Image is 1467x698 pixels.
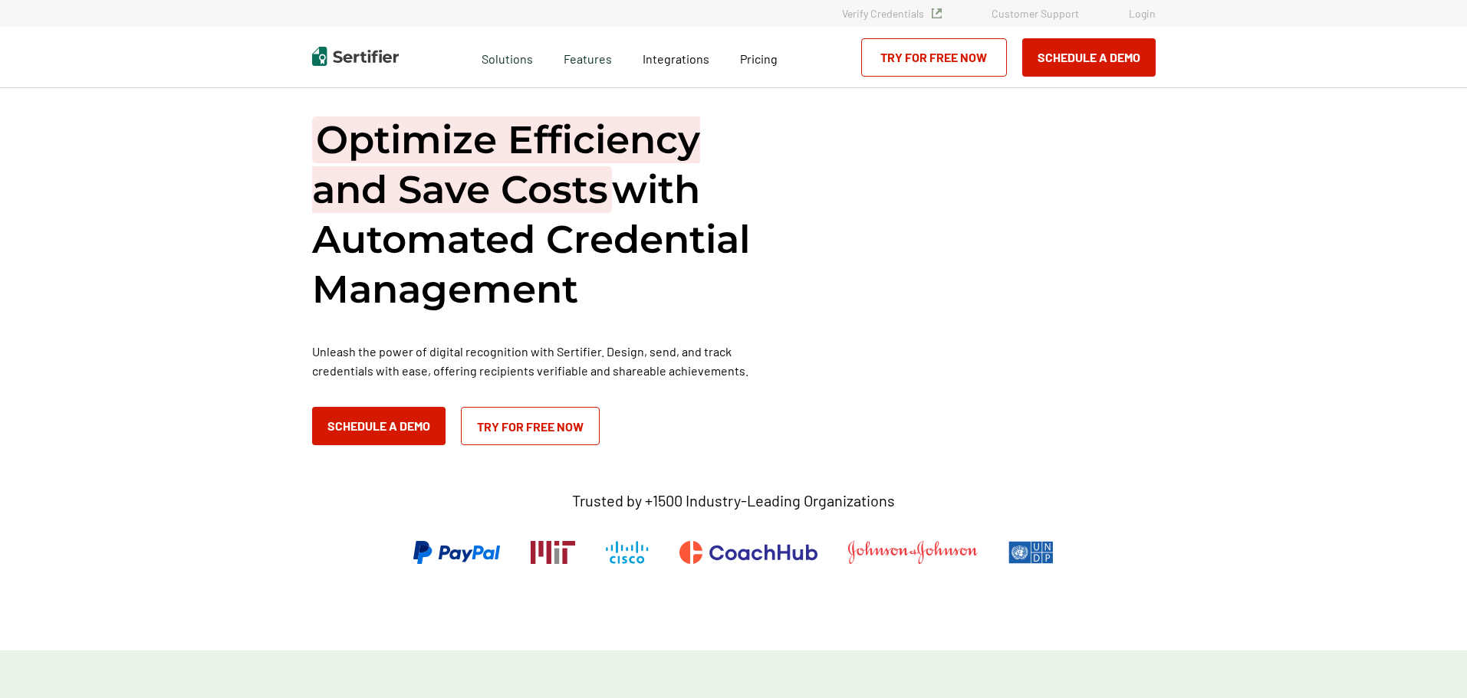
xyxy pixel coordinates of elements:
[740,48,778,67] a: Pricing
[482,48,533,67] span: Solutions
[312,342,772,380] p: Unleash the power of digital recognition with Sertifier. Design, send, and track credentials with...
[740,51,778,66] span: Pricing
[1129,7,1156,20] a: Login
[848,541,977,564] img: Johnson & Johnson
[992,7,1079,20] a: Customer Support
[564,48,612,67] span: Features
[643,51,709,66] span: Integrations
[572,491,895,510] p: Trusted by +1500 Industry-Leading Organizations
[861,38,1007,77] a: Try for Free Now
[312,47,399,66] img: Sertifier | Digital Credentialing Platform
[606,541,649,564] img: Cisco
[679,541,817,564] img: CoachHub
[413,541,500,564] img: PayPal
[1008,541,1054,564] img: UNDP
[531,541,575,564] img: Massachusetts Institute of Technology
[312,116,700,213] span: Optimize Efficiency and Save Costs
[312,115,772,314] h1: with Automated Credential Management
[643,48,709,67] a: Integrations
[932,8,942,18] img: Verified
[461,407,600,445] a: Try for Free Now
[842,7,942,20] a: Verify Credentials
